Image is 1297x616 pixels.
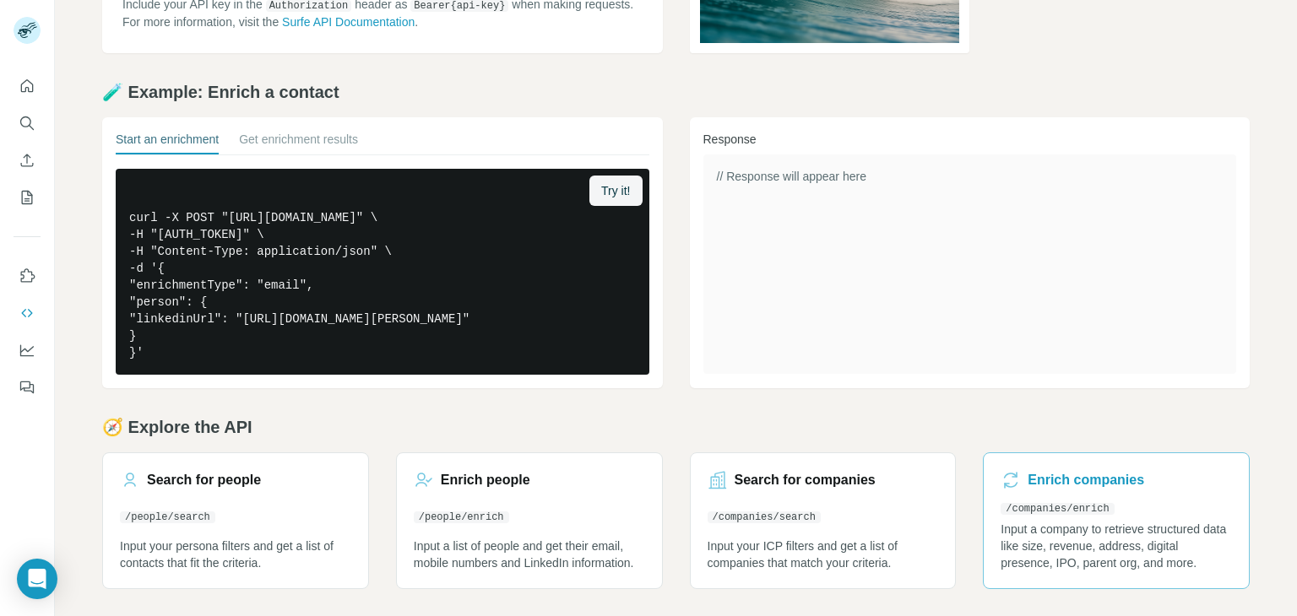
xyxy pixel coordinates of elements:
h2: 🧪 Example: Enrich a contact [102,80,1250,104]
code: /companies/search [708,511,821,523]
p: Input a company to retrieve structured data like size, revenue, address, digital presence, IPO, p... [1001,521,1232,571]
h3: Enrich people [441,470,530,490]
span: Try it! [601,182,630,199]
h3: Response [703,131,1237,148]
button: Search [14,108,41,138]
button: Use Surfe API [14,298,41,328]
a: Enrich companies/companies/enrichInput a company to retrieve structured data like size, revenue, ... [983,452,1250,589]
p: Input your ICP filters and get a list of companies that match your criteria. [708,538,939,571]
button: Use Surfe on LinkedIn [14,261,41,291]
button: My lists [14,182,41,213]
a: Surfe API Documentation [282,15,415,29]
button: Start an enrichment [116,131,219,154]
a: Search for people/people/searchInput your persona filters and get a list of contacts that fit the... [102,452,369,589]
code: /people/enrich [414,511,509,523]
button: Quick start [14,71,41,101]
h3: Search for people [147,470,261,490]
h3: Enrich companies [1028,470,1144,490]
h3: Search for companies [735,470,876,490]
h2: 🧭 Explore the API [102,415,1250,439]
button: Enrich CSV [14,145,41,176]
button: Dashboard [14,335,41,365]
code: /people/search [120,511,215,523]
p: Input a list of people and get their email, mobile numbers and LinkedIn information. [414,538,645,571]
a: Search for companies/companies/searchInput your ICP filters and get a list of companies that matc... [690,452,957,589]
div: Open Intercom Messenger [17,559,57,599]
button: Try it! [589,176,642,206]
p: Input your persona filters and get a list of contacts that fit the criteria. [120,538,351,571]
button: Get enrichment results [239,131,358,154]
a: Enrich people/people/enrichInput a list of people and get their email, mobile numbers and LinkedI... [396,452,663,589]
button: Feedback [14,372,41,403]
pre: curl -X POST "[URL][DOMAIN_NAME]" \ -H "[AUTH_TOKEN]" \ -H "Content-Type: application/json" \ -d ... [116,169,649,375]
span: // Response will appear here [717,170,866,183]
code: /companies/enrich [1001,503,1114,515]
